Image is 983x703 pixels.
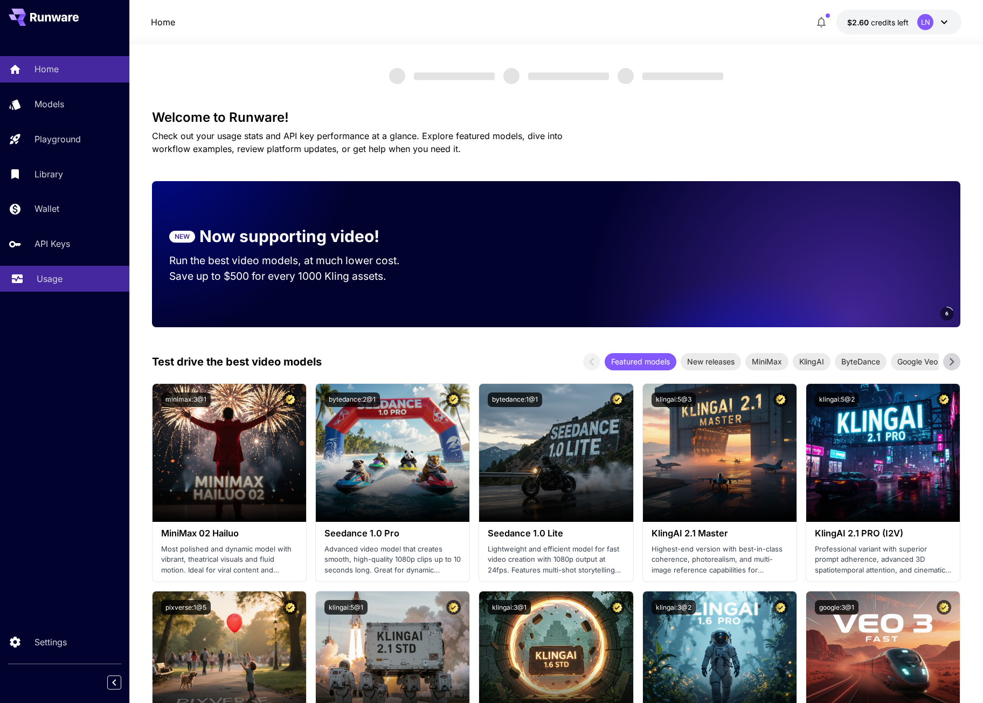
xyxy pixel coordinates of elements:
button: bytedance:1@1 [488,392,542,407]
p: Advanced video model that creates smooth, high-quality 1080p clips up to 10 seconds long. Great f... [324,544,461,576]
button: Certified Model – Vetted for best performance and includes a commercial license. [446,600,461,615]
a: Home [151,16,175,29]
p: Wallet [34,202,59,215]
p: Highest-end version with best-in-class coherence, photorealism, and multi-image reference capabil... [652,544,788,576]
img: alt [479,384,633,522]
span: 6 [945,309,949,318]
p: Models [34,98,64,111]
p: Library [34,168,63,181]
button: pixverse:1@5 [161,600,211,615]
button: klingai:3@1 [488,600,531,615]
button: Certified Model – Vetted for best performance and includes a commercial license. [773,600,788,615]
h3: Seedance 1.0 Pro [324,528,461,539]
span: $2.60 [847,18,871,27]
button: Certified Model – Vetted for best performance and includes a commercial license. [610,392,625,407]
div: Featured models [605,353,676,370]
button: bytedance:2@1 [324,392,380,407]
p: Test drive the best video models [152,354,322,370]
img: alt [153,384,306,522]
button: Certified Model – Vetted for best performance and includes a commercial license. [937,392,951,407]
h3: Seedance 1.0 Lite [488,528,624,539]
h3: MiniMax 02 Hailuo [161,528,297,539]
img: alt [643,384,797,522]
button: $2.60163LN [836,10,961,35]
span: Google Veo [891,356,944,367]
div: Collapse sidebar [115,673,129,692]
h3: KlingAI 2.1 PRO (I2V) [815,528,951,539]
img: alt [806,384,960,522]
p: Now supporting video! [199,224,379,249]
div: MiniMax [745,353,788,370]
div: $2.60163 [847,17,909,28]
div: Google Veo [891,353,944,370]
p: Most polished and dynamic model with vibrant, theatrical visuals and fluid motion. Ideal for vira... [161,544,297,576]
p: Usage [37,272,63,285]
div: New releases [681,353,741,370]
button: Certified Model – Vetted for best performance and includes a commercial license. [937,600,951,615]
p: Playground [34,133,81,146]
p: Professional variant with superior prompt adherence, advanced 3D spatiotemporal attention, and ci... [815,544,951,576]
p: Home [34,63,59,75]
button: klingai:5@1 [324,600,368,615]
p: Save up to $500 for every 1000 Kling assets. [169,268,420,284]
button: Collapse sidebar [107,676,121,690]
button: klingai:5@2 [815,392,859,407]
div: KlingAI [793,353,830,370]
button: Certified Model – Vetted for best performance and includes a commercial license. [283,600,297,615]
button: Certified Model – Vetted for best performance and includes a commercial license. [773,392,788,407]
div: ByteDance [835,353,887,370]
button: klingai:3@2 [652,600,696,615]
span: Check out your usage stats and API key performance at a glance. Explore featured models, dive int... [152,130,563,154]
p: Settings [34,636,67,649]
span: Featured models [605,356,676,367]
button: klingai:5@3 [652,392,696,407]
button: Certified Model – Vetted for best performance and includes a commercial license. [610,600,625,615]
div: LN [917,14,933,30]
span: New releases [681,356,741,367]
button: minimax:3@1 [161,392,211,407]
p: NEW [175,232,190,242]
span: ByteDance [835,356,887,367]
button: google:3@1 [815,600,859,615]
span: MiniMax [745,356,788,367]
nav: breadcrumb [151,16,175,29]
p: Lightweight and efficient model for fast video creation with 1080p output at 24fps. Features mult... [488,544,624,576]
h3: KlingAI 2.1 Master [652,528,788,539]
button: Certified Model – Vetted for best performance and includes a commercial license. [283,392,297,407]
span: KlingAI [793,356,830,367]
p: Run the best video models, at much lower cost. [169,253,420,268]
img: alt [316,384,469,522]
h3: Welcome to Runware! [152,110,960,125]
p: API Keys [34,237,70,250]
span: credits left [871,18,909,27]
button: Certified Model – Vetted for best performance and includes a commercial license. [446,392,461,407]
